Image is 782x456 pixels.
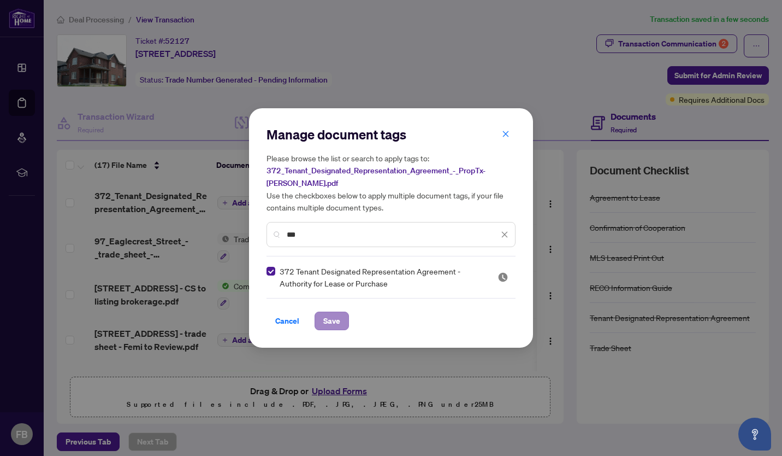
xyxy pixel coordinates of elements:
span: 372 Tenant Designated Representation Agreement - Authority for Lease or Purchase [280,265,484,289]
img: status [497,272,508,283]
button: Save [315,312,349,330]
span: 372_Tenant_Designated_Representation_Agreement_-_PropTx-[PERSON_NAME].pdf [266,166,485,188]
span: close [502,130,510,138]
span: Save [323,312,340,330]
h2: Manage document tags [266,126,516,143]
button: Cancel [266,312,308,330]
span: close [501,231,508,238]
span: Cancel [275,312,299,330]
button: Open asap [738,418,771,451]
span: Pending Review [497,272,508,283]
h5: Please browse the list or search to apply tags to: Use the checkboxes below to apply multiple doc... [266,152,516,213]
